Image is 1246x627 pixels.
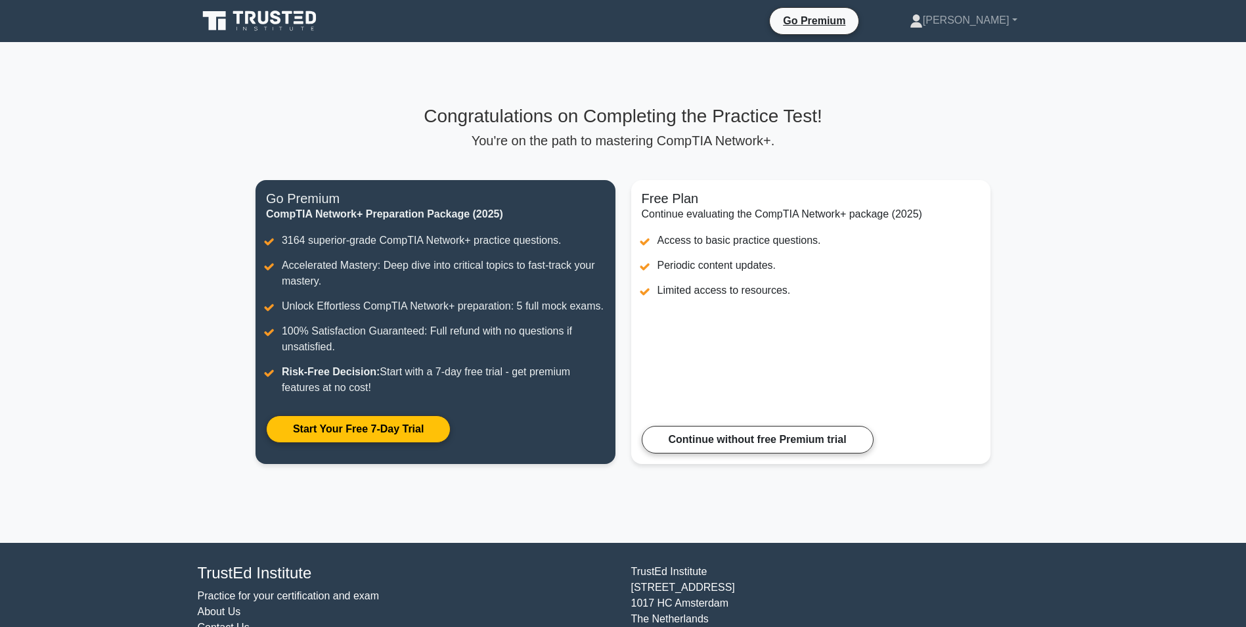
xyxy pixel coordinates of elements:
[256,133,990,149] p: You're on the path to mastering CompTIA Network+.
[198,590,380,601] a: Practice for your certification and exam
[266,415,451,443] a: Start Your Free 7-Day Trial
[878,7,1049,34] a: [PERSON_NAME]
[642,426,874,453] a: Continue without free Premium trial
[775,12,853,29] a: Go Premium
[198,564,615,583] h4: TrustEd Institute
[198,606,241,617] a: About Us
[256,105,990,128] h3: Congratulations on Completing the Practice Test!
